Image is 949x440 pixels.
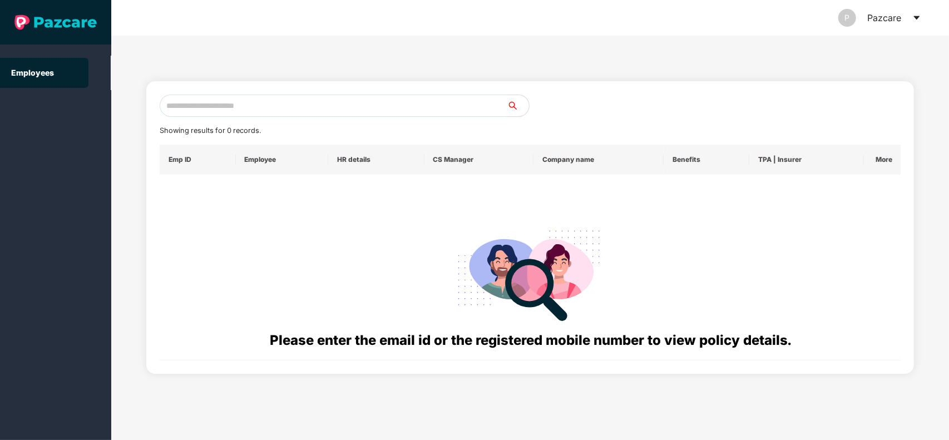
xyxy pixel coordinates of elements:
[864,145,901,175] th: More
[160,126,261,135] span: Showing results for 0 records.
[506,101,529,110] span: search
[506,95,530,117] button: search
[533,145,664,175] th: Company name
[328,145,424,175] th: HR details
[424,145,534,175] th: CS Manager
[11,68,54,77] a: Employees
[270,332,791,348] span: Please enter the email id or the registered mobile number to view policy details.
[236,145,329,175] th: Employee
[450,217,610,330] img: svg+xml;base64,PHN2ZyB4bWxucz0iaHR0cDovL3d3dy53My5vcmcvMjAwMC9zdmciIHdpZHRoPSIyODgiIGhlaWdodD0iMj...
[912,13,921,22] span: caret-down
[845,9,850,27] span: P
[160,145,236,175] th: Emp ID
[664,145,749,175] th: Benefits
[749,145,864,175] th: TPA | Insurer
